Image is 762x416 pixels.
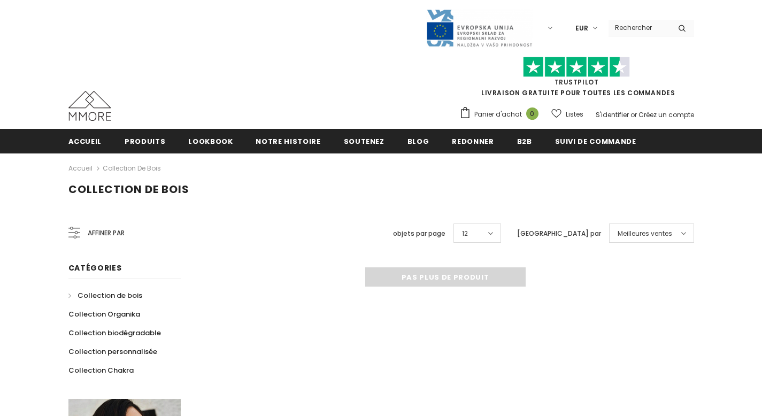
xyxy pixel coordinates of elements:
[526,107,538,120] span: 0
[426,9,533,48] img: Javni Razpis
[575,23,588,34] span: EUR
[68,323,161,342] a: Collection biodégradable
[407,136,429,147] span: Blog
[407,129,429,153] a: Blog
[638,110,694,119] a: Créez un compte
[68,346,157,357] span: Collection personnalisée
[459,61,694,97] span: LIVRAISON GRATUITE POUR TOUTES LES COMMANDES
[517,129,532,153] a: B2B
[256,136,320,147] span: Notre histoire
[125,136,165,147] span: Produits
[68,136,102,147] span: Accueil
[609,20,670,35] input: Search Site
[344,136,384,147] span: soutenez
[426,23,533,32] a: Javni Razpis
[88,227,125,239] span: Affiner par
[551,105,583,124] a: Listes
[474,109,522,120] span: Panier d'achat
[462,228,468,239] span: 12
[596,110,629,119] a: S'identifier
[566,109,583,120] span: Listes
[78,290,142,301] span: Collection de bois
[68,182,189,197] span: Collection de bois
[452,129,494,153] a: Redonner
[618,228,672,239] span: Meilleures ventes
[68,342,157,361] a: Collection personnalisée
[523,57,630,78] img: Faites confiance aux étoiles pilotes
[459,106,544,122] a: Panier d'achat 0
[68,286,142,305] a: Collection de bois
[68,328,161,338] span: Collection biodégradable
[103,164,161,173] a: Collection de bois
[256,129,320,153] a: Notre histoire
[68,365,134,375] span: Collection Chakra
[517,228,601,239] label: [GEOGRAPHIC_DATA] par
[630,110,637,119] span: or
[344,129,384,153] a: soutenez
[68,162,93,175] a: Accueil
[555,78,599,87] a: TrustPilot
[68,129,102,153] a: Accueil
[393,228,445,239] label: objets par page
[68,91,111,121] img: Cas MMORE
[68,309,140,319] span: Collection Organika
[68,361,134,380] a: Collection Chakra
[68,305,140,323] a: Collection Organika
[125,129,165,153] a: Produits
[517,136,532,147] span: B2B
[452,136,494,147] span: Redonner
[188,136,233,147] span: Lookbook
[555,129,636,153] a: Suivi de commande
[68,263,122,273] span: Catégories
[555,136,636,147] span: Suivi de commande
[188,129,233,153] a: Lookbook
